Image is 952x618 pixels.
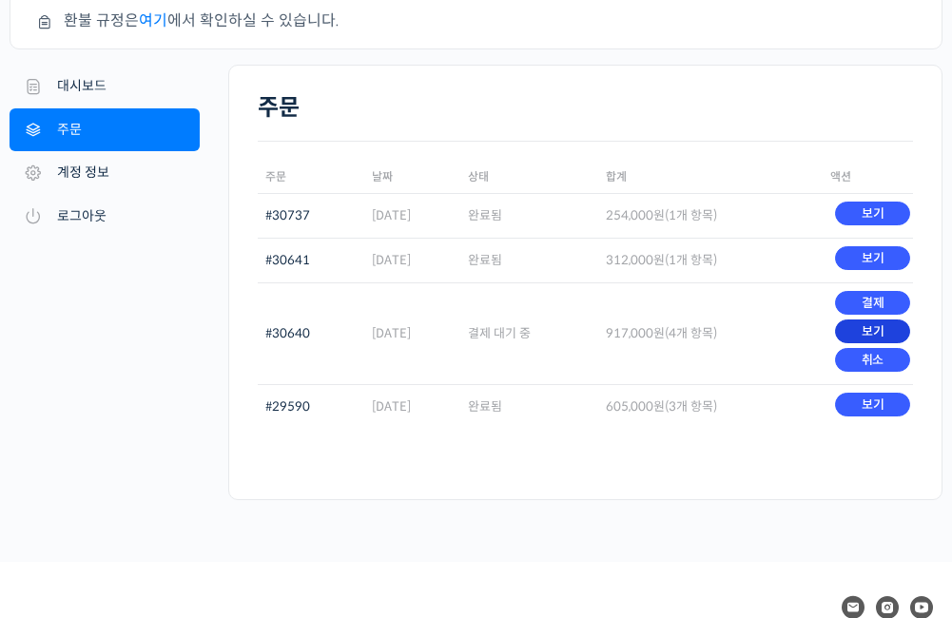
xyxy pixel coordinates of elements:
a: 홈 [6,460,126,508]
span: 상태 [468,169,489,183]
a: 보기 [835,319,910,343]
a: 대시보드 [10,65,200,108]
li: 환불 규정은 에서 확인하실 수 있습니다. [64,8,911,33]
span: 원 [653,207,665,223]
a: #29590 [265,398,310,415]
a: #30640 [265,325,310,341]
td: 결제 대기 중 [460,282,598,384]
span: 원 [653,398,665,415]
span: 254,000 [606,207,665,223]
span: 설정 [294,489,317,504]
a: #30737 [265,207,310,223]
a: #30641 [265,252,310,268]
a: 보기 [835,246,910,270]
span: 주문 [265,169,286,183]
span: 날짜 [372,169,393,183]
a: 로그아웃 [10,195,200,239]
a: 보기 [835,202,910,225]
a: 계정 정보 [10,151,200,195]
span: 홈 [60,489,71,504]
td: (1개 항목) [598,238,823,282]
time: [DATE] [372,252,411,268]
h2: 주문 [258,94,913,122]
a: 결제 [835,291,910,315]
td: 완료됨 [460,238,598,282]
time: [DATE] [372,398,411,415]
span: 원 [653,325,665,341]
td: (3개 항목) [598,384,823,429]
time: [DATE] [372,207,411,223]
span: 합계 [606,169,627,183]
span: 605,000 [606,398,665,415]
a: 여기 [139,10,167,30]
span: 917,000 [606,325,665,341]
td: 완료됨 [460,384,598,429]
td: (4개 항목) [598,282,823,384]
td: 완료됨 [460,193,598,238]
a: 대화 [126,460,245,508]
a: 설정 [245,460,365,508]
span: 312,000 [606,252,665,268]
span: 액션 [830,169,851,183]
span: 원 [653,252,665,268]
a: 보기 [835,393,910,416]
a: 취소 [835,348,910,372]
a: 주문 [10,108,200,152]
span: 대화 [174,490,197,505]
td: (1개 항목) [598,193,823,238]
time: [DATE] [372,325,411,341]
